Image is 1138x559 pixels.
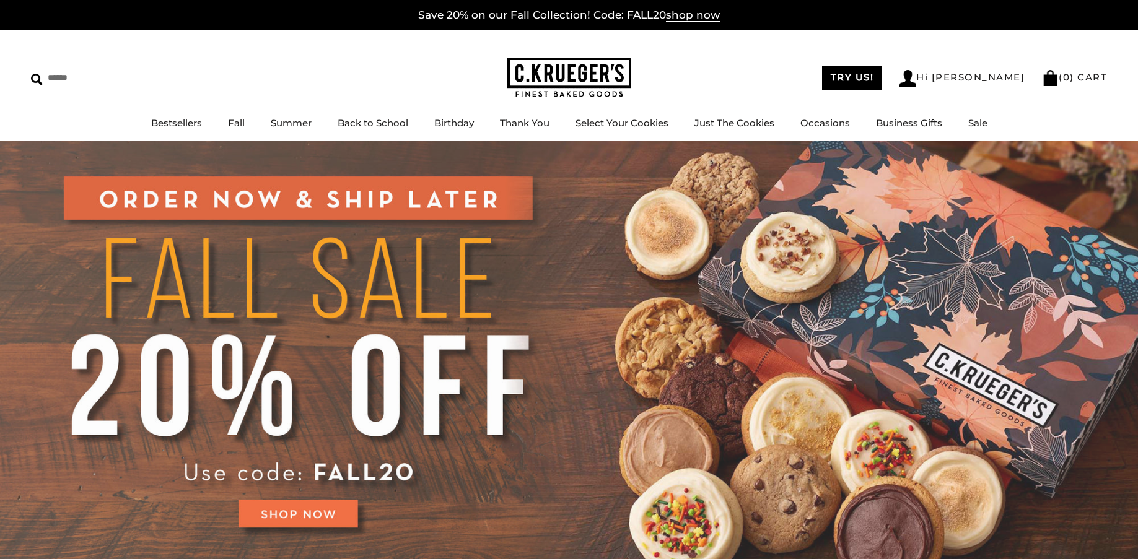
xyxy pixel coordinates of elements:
a: TRY US! [822,66,883,90]
a: Summer [271,117,312,129]
a: Thank You [500,117,549,129]
img: C.KRUEGER'S [507,58,631,98]
img: Account [899,70,916,87]
a: Just The Cookies [694,117,774,129]
a: Fall [228,117,245,129]
input: Search [31,68,178,87]
a: Birthday [434,117,474,129]
a: Bestsellers [151,117,202,129]
a: Select Your Cookies [576,117,668,129]
a: Business Gifts [876,117,942,129]
a: Sale [968,117,987,129]
a: (0) CART [1042,71,1107,83]
a: Back to School [338,117,408,129]
img: Search [31,74,43,85]
a: Save 20% on our Fall Collection! Code: FALL20shop now [418,9,720,22]
a: Occasions [800,117,850,129]
span: shop now [666,9,720,22]
a: Hi [PERSON_NAME] [899,70,1025,87]
span: 0 [1063,71,1070,83]
img: Bag [1042,70,1059,86]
